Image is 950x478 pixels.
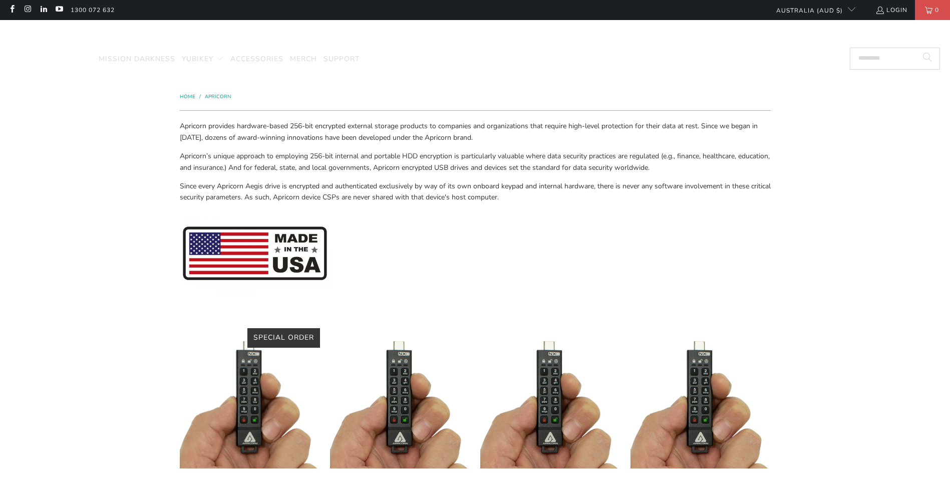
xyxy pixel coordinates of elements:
span: Encrypted Storage [10,54,92,64]
span: Support [324,54,360,64]
a: Trust Panda Australia on YouTube [55,6,63,14]
img: Apricorn Aegis Secure Key 3NXC 16GB [330,328,470,468]
span: Mission Darkness [99,54,175,64]
span: Special Order [253,333,314,342]
span: Apricorn provides hardware-based 256-bit encrypted external storage products to companies and org... [180,121,758,142]
a: Apricorn [205,93,231,100]
summary: YubiKey [182,48,224,71]
a: Trust Panda Australia on LinkedIn [39,6,48,14]
img: Apricorn Aegis Secure Key 3NXC 32GB - Trust Panda [480,328,620,468]
span: Since every Apricorn Aegis drive is encrypted and authenticated exclusively by way of its own onb... [180,181,771,202]
span: YubiKey [182,54,213,64]
span: Merch [290,54,317,64]
nav: Translation missing: en.navigation.header.main_nav [10,48,360,71]
a: Trust Panda Australia on Instagram [23,6,32,14]
a: Mission Darkness [99,48,175,71]
span: Apricorn’s unique approach to employing 256-bit internal and portable HDD encryption is particula... [180,151,770,172]
span: Home [180,93,195,100]
a: Trust Panda Australia on Facebook [8,6,16,14]
button: Search [915,48,940,70]
span: Accessories [230,54,283,64]
a: Apricorn Aegis Secure Key 3NXC 8GB - Trust Panda Apricorn Aegis Secure Key 3NXC 8GB - Trust Panda [180,328,320,468]
img: Trust Panda Australia [424,25,526,46]
a: Merch [290,48,317,71]
input: Search... [850,48,940,70]
a: Encrypted Storage [10,48,92,71]
a: Support [324,48,360,71]
a: Home [180,93,197,100]
img: Apricorn Aegis Secure Key 3NXC 64GB - Trust Panda [630,328,771,468]
a: Accessories [230,48,283,71]
span: / [199,93,201,100]
a: 1300 072 632 [71,5,115,16]
img: Apricorn Aegis Secure Key 3NXC 8GB - Trust Panda [180,328,320,468]
a: Login [875,5,907,16]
